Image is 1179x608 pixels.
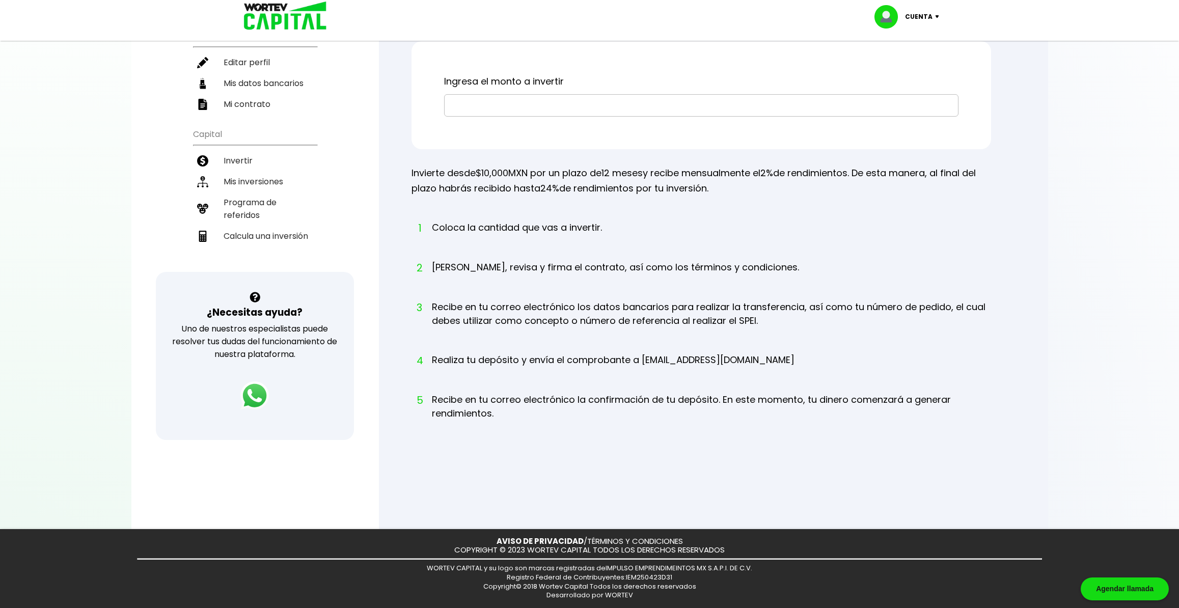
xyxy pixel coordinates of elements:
[444,74,958,89] p: Ingresa el monto a invertir
[193,171,317,192] a: Mis inversiones
[417,260,422,275] span: 2
[193,192,317,226] a: Programa de referidos
[933,15,946,18] img: icon-down
[193,24,317,115] ul: Perfil
[432,220,602,254] li: Coloca la cantidad que vas a invertir.
[193,226,317,246] a: Calcula una inversión
[507,572,672,582] span: Registro Federal de Contribuyentes: IEM250423D31
[427,563,752,573] span: WORTEV CAPITAL y su logo son marcas registradas de IMPULSO EMPRENDIMEINTOS MX S.A.P.I. DE C.V.
[432,393,991,439] li: Recibe en tu correo electrónico la confirmación de tu depósito. En este momento, tu dinero comenz...
[540,182,559,195] span: 24%
[197,203,208,214] img: recomiendanos-icon.9b8e9327.svg
[760,167,773,179] span: 2%
[417,300,422,315] span: 3
[874,5,905,29] img: profile-image
[193,150,317,171] a: Invertir
[417,353,422,368] span: 4
[905,9,933,24] p: Cuenta
[476,167,508,179] span: $10,000
[417,393,422,408] span: 5
[417,220,422,236] span: 1
[454,546,725,555] p: COPYRIGHT © 2023 WORTEV CAPITAL TODOS LOS DERECHOS RESERVADOS
[197,231,208,242] img: calculadora-icon.17d418c4.svg
[193,123,317,272] ul: Capital
[169,322,341,361] p: Uno de nuestros especialistas puede resolver tus dudas del funcionamiento de nuestra plataforma.
[1081,577,1169,600] div: Agendar llamada
[193,94,317,115] a: Mi contrato
[497,537,683,546] p: /
[197,176,208,187] img: inversiones-icon.6695dc30.svg
[193,73,317,94] a: Mis datos bancarios
[207,305,303,320] h3: ¿Necesitas ayuda?
[197,57,208,68] img: editar-icon.952d3147.svg
[432,260,799,293] li: [PERSON_NAME], revisa y firma el contrato, así como los términos y condiciones.
[193,52,317,73] a: Editar perfil
[483,582,696,591] span: Copyright© 2018 Wortev Capital Todos los derechos reservados
[197,78,208,89] img: datos-icon.10cf9172.svg
[587,536,683,546] a: TÉRMINOS Y CONDICIONES
[197,99,208,110] img: contrato-icon.f2db500c.svg
[601,167,643,179] span: 12 meses
[497,536,584,546] a: AVISO DE PRIVACIDAD
[197,155,208,167] img: invertir-icon.b3b967d7.svg
[412,165,991,196] p: Invierte desde MXN por un plazo de y recibe mensualmente el de rendimientos. De esta manera, al f...
[432,300,991,347] li: Recibe en tu correo electrónico los datos bancarios para realizar la transferencia, así como tu n...
[432,353,794,386] li: Realiza tu depósito y envía el comprobante a [EMAIL_ADDRESS][DOMAIN_NAME]
[546,590,633,600] span: Desarrollado por WORTEV
[240,381,269,410] img: logos_whatsapp-icon.242b2217.svg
